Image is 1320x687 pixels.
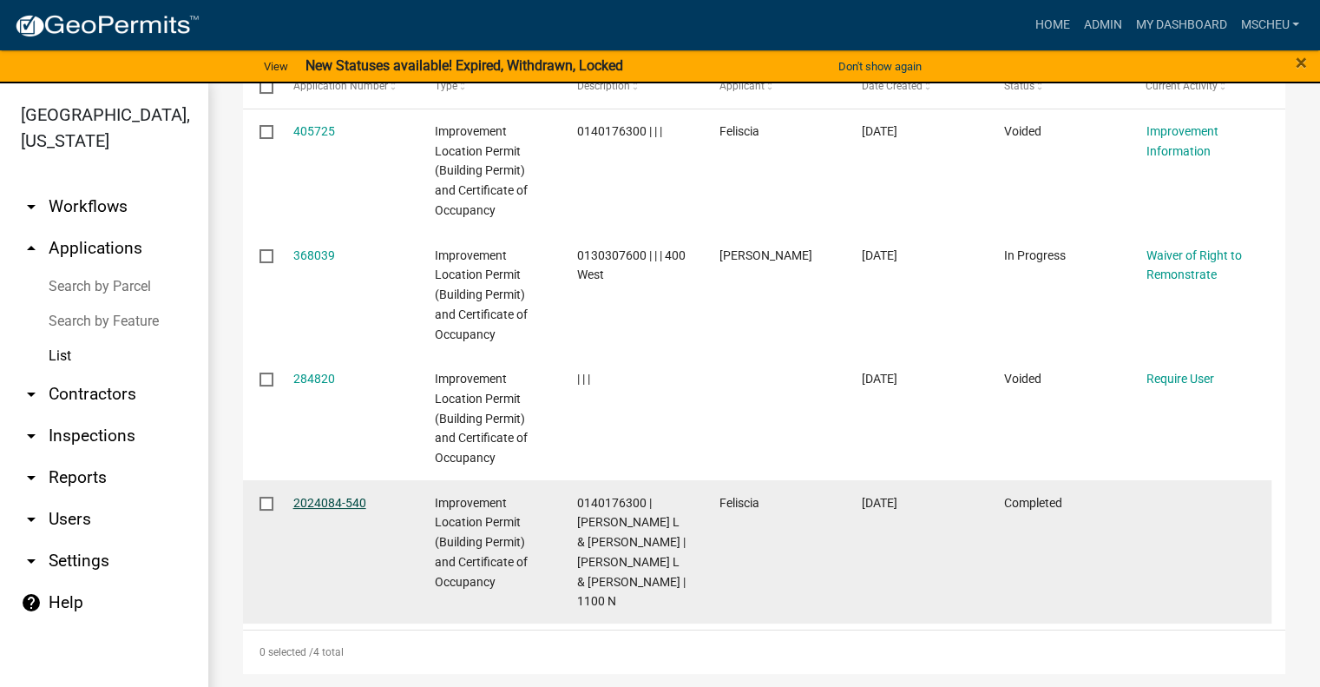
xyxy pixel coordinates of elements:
[862,80,923,92] span: Date Created
[1146,80,1218,92] span: Current Activity
[1233,9,1306,42] a: mscheu
[862,248,897,262] span: 01/24/2025
[435,248,528,341] span: Improvement Location Permit (Building Permit) and Certificate of Occupancy
[293,124,335,138] a: 405725
[21,509,42,530] i: arrow_drop_down
[293,496,366,510] a: 2024084-540
[21,238,42,259] i: arrow_drop_up
[293,80,388,92] span: Application Number
[1129,66,1271,108] datatable-header-cell: Current Activity
[719,124,759,138] span: Feliscia
[293,248,335,262] a: 368039
[21,426,42,446] i: arrow_drop_down
[862,372,897,386] span: 07/13/2024
[1146,372,1213,386] a: Require User
[21,196,42,217] i: arrow_drop_down
[435,124,528,217] span: Improvement Location Permit (Building Permit) and Certificate of Occupancy
[435,496,528,589] span: Improvement Location Permit (Building Permit) and Certificate of Occupancy
[293,372,335,386] a: 284820
[862,496,897,510] span: 07/03/2024
[577,496,686,609] span: 0140176300 | DONNY L & FELISCIA C FRY | DONNY L & FELISCIA C FRY | 1100 N
[21,551,42,571] i: arrow_drop_down
[1004,80,1034,92] span: Status
[1004,496,1062,510] span: Completed
[1296,52,1307,73] button: Close
[719,248,812,262] span: Jeff Leonas
[305,57,623,74] strong: New Statuses available! Expired, Withdrawn, Locked
[21,467,42,488] i: arrow_drop_down
[719,80,765,92] span: Applicant
[577,124,662,138] span: 0140176300 | | |
[1076,9,1128,42] a: Admin
[276,66,418,108] datatable-header-cell: Application Number
[435,80,457,92] span: Type
[719,496,759,510] span: Feliscia
[577,80,630,92] span: Description
[257,52,295,81] a: View
[1004,124,1041,138] span: Voided
[21,384,42,405] i: arrow_drop_down
[862,124,897,138] span: 04/15/2025
[1128,9,1233,42] a: My Dashboard
[987,66,1129,108] datatable-header-cell: Status
[259,646,313,658] span: 0 selected /
[243,66,276,108] datatable-header-cell: Select
[1004,372,1041,386] span: Voided
[1004,248,1066,262] span: In Progress
[1146,248,1241,282] a: Waiver of Right to Remonstrate
[831,52,929,81] button: Don't show again
[1028,9,1076,42] a: Home
[577,248,686,282] span: 0130307600 | | | 400 West
[703,66,845,108] datatable-header-cell: Applicant
[577,372,590,386] span: | | |
[1146,124,1218,158] a: Improvement Information
[435,372,528,465] span: Improvement Location Permit (Building Permit) and Certificate of Occupancy
[1296,50,1307,75] span: ×
[243,631,1285,674] div: 4 total
[561,66,703,108] datatable-header-cell: Description
[418,66,561,108] datatable-header-cell: Type
[21,592,42,613] i: help
[845,66,988,108] datatable-header-cell: Date Created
